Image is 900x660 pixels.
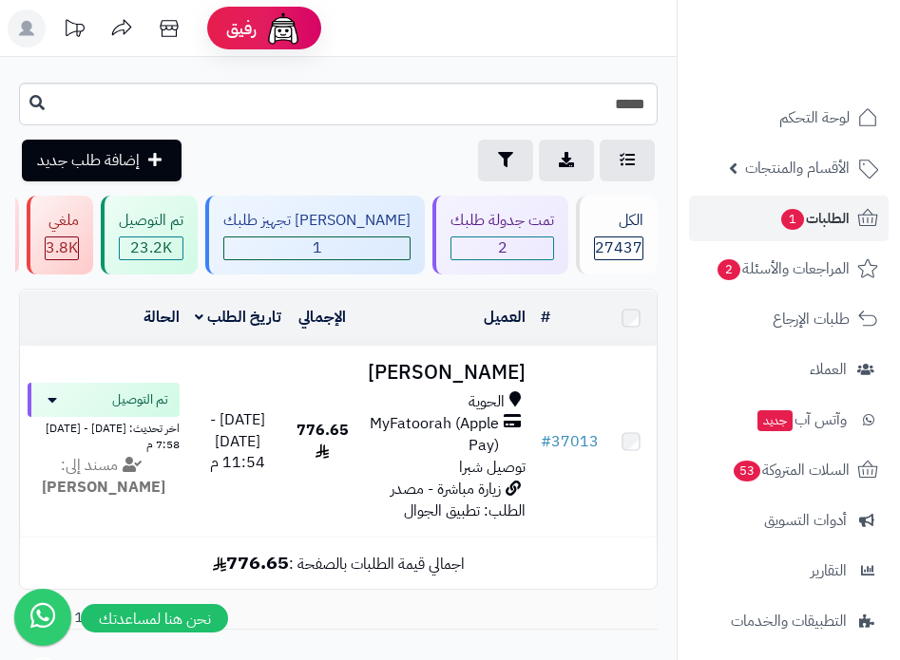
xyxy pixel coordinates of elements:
[594,210,643,232] div: الكل
[572,196,661,274] a: الكل27437
[5,607,672,629] div: عرض 1 إلى 1 من 1 (1 صفحات)
[391,478,526,522] span: زيارة مباشرة - مصدر الطلب: تطبيق الجوال
[689,347,889,392] a: العملاء
[734,461,760,481] span: 53
[28,417,180,453] div: اخر تحديث: [DATE] - [DATE] 7:58 م
[756,406,847,433] span: وآتس آب
[779,205,850,232] span: الطلبات
[364,413,499,457] span: MyFatoorah (Apple Pay)
[773,306,850,332] span: طلبات الإرجاع
[226,17,257,40] span: رفيق
[23,196,97,274] a: ملغي 3.8K
[223,210,411,232] div: [PERSON_NAME] تجهيز طلبك
[541,306,550,329] a: #
[541,430,599,453] a: #37013
[213,548,289,576] b: 776.65
[364,362,526,384] h3: [PERSON_NAME]
[20,537,657,588] td: اجمالي قيمة الطلبات بالصفحة :
[689,296,889,342] a: طلبات الإرجاع
[689,95,889,141] a: لوحة التحكم
[689,397,889,443] a: وآتس آبجديد
[718,259,740,280] span: 2
[450,210,554,232] div: تمت جدولة طلبك
[469,391,505,413] span: الحوية
[811,557,847,584] span: التقارير
[120,237,182,259] span: 23.2K
[689,498,889,543] a: أدوات التسويق
[781,209,804,230] span: 1
[757,410,793,431] span: جديد
[689,548,889,594] a: التقارير
[144,306,180,329] a: الحالة
[541,430,551,453] span: #
[46,237,78,259] div: 3820
[112,390,168,409] span: تم التوصيل
[484,306,526,329] a: العميل
[119,210,183,232] div: تم التوصيل
[120,237,182,259] div: 23239
[689,598,889,644] a: التطبيقات والخدمات
[97,196,201,274] a: تم التوصيل 23.2K
[298,306,346,329] a: الإجمالي
[264,9,302,47] img: ai-face.png
[595,237,642,259] span: 27437
[451,237,553,259] span: 2
[50,9,98,52] a: تحديثات المنصة
[201,196,429,274] a: [PERSON_NAME] تجهيز طلبك 1
[37,149,140,172] span: إضافة طلب جديد
[689,196,889,241] a: الطلبات1
[810,356,847,383] span: العملاء
[42,476,165,499] strong: [PERSON_NAME]
[297,419,349,463] span: 776.65
[45,210,79,232] div: ملغي
[195,306,281,329] a: تاريخ الطلب
[46,237,78,259] span: 3.8K
[745,155,850,181] span: الأقسام والمنتجات
[731,608,847,634] span: التطبيقات والخدمات
[429,196,572,274] a: تمت جدولة طلبك 2
[689,447,889,493] a: السلات المتروكة53
[764,507,847,534] span: أدوات التسويق
[459,456,526,479] span: توصيل شبرا
[716,255,850,282] span: المراجعات والأسئلة
[779,104,850,131] span: لوحة التحكم
[224,237,410,259] span: 1
[22,140,182,181] a: إضافة طلب جديد
[210,408,265,475] span: [DATE] - [DATE] 11:54 م
[732,457,850,483] span: السلات المتروكة
[13,455,194,499] div: مسند إلى:
[689,246,889,292] a: المراجعات والأسئلة2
